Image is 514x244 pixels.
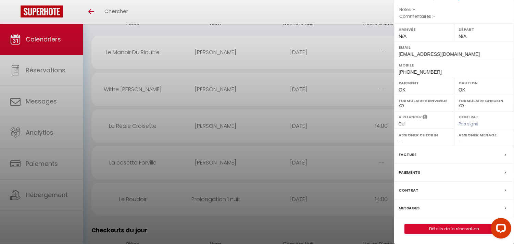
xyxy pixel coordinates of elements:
[459,80,510,86] label: Caution
[459,114,478,119] label: Contrat
[399,44,510,51] label: Email
[399,34,406,39] span: N/A
[399,169,420,176] label: Paiements
[405,224,503,233] a: Détails de la réservation
[399,6,509,13] p: Notes :
[413,7,415,12] span: -
[399,87,405,93] span: OK
[459,34,466,39] span: N/A
[459,97,510,104] label: Formulaire Checkin
[423,114,427,122] i: Sélectionner OUI si vous souhaiter envoyer les séquences de messages post-checkout
[404,224,504,234] button: Détails de la réservation
[399,62,510,69] label: Mobile
[399,187,418,194] label: Contrat
[399,69,442,75] span: [PHONE_NUMBER]
[459,26,510,33] label: Départ
[399,205,419,212] label: Messages
[399,132,450,138] label: Assigner Checkin
[399,13,509,20] p: Commentaires :
[399,97,450,104] label: Formulaire Bienvenue
[399,26,450,33] label: Arrivée
[399,151,416,158] label: Facture
[399,114,422,120] label: A relancer
[459,132,510,138] label: Assigner Menage
[433,13,436,19] span: -
[459,87,465,93] span: OK
[485,215,514,244] iframe: LiveChat chat widget
[459,121,478,127] span: Pas signé
[399,51,480,57] span: [EMAIL_ADDRESS][DOMAIN_NAME]
[399,80,450,86] label: Paiement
